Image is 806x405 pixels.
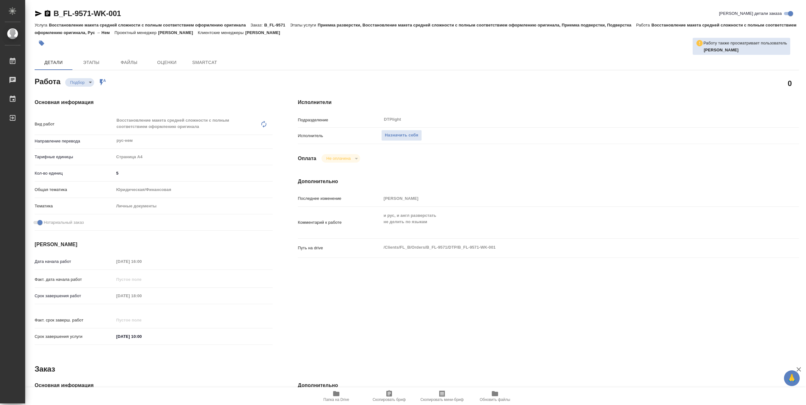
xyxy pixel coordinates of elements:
[35,121,114,127] p: Вид работ
[65,78,94,87] div: Подбор
[298,155,316,162] h4: Оплата
[35,10,42,17] button: Скопировать ссылку для ЯМессенджера
[38,59,69,67] span: Детали
[420,397,463,402] span: Скопировать мини-бриф
[35,241,273,248] h4: [PERSON_NAME]
[298,219,381,226] p: Комментарий к работе
[35,36,48,50] button: Добавить тэг
[251,23,264,27] p: Заказ:
[298,178,799,185] h4: Дополнительно
[35,99,273,106] h4: Основная информация
[385,132,418,139] span: Назначить себя
[298,382,799,389] h4: Дополнительно
[68,80,87,85] button: Подбор
[636,23,651,27] p: Работа
[115,30,158,35] p: Проектный менеджер
[381,242,757,253] textarea: /Clients/FL_B/Orders/B_FL-9571/DTP/B_FL-9571-WK-001
[468,387,521,405] button: Обновить файлы
[784,370,800,386] button: 🙏
[114,169,273,178] input: ✎ Введи что-нибудь
[298,133,381,139] p: Исполнитель
[114,332,169,341] input: ✎ Введи что-нибудь
[114,201,273,211] div: Личные документы
[416,387,468,405] button: Скопировать мини-бриф
[35,23,49,27] p: Услуга
[35,333,114,340] p: Срок завершения услуги
[35,170,114,176] p: Кол-во единиц
[704,47,787,53] p: Гусельников Роман
[114,315,169,325] input: Пустое поле
[298,195,381,202] p: Последнее изменение
[114,275,169,284] input: Пустое поле
[49,23,250,27] p: Восстановление макета средней сложности с полным соответствием оформлению оригинала
[35,203,114,209] p: Тематика
[35,317,114,323] p: Факт. срок заверш. работ
[719,10,782,17] span: [PERSON_NAME] детали заказа
[788,78,792,89] h2: 0
[381,210,757,234] textarea: и рус, и англ разверстать не делить по языкам
[54,9,121,18] a: B_FL-9571-WK-001
[190,59,220,67] span: SmartCat
[264,23,290,27] p: B_FL-9571
[35,276,114,283] p: Факт. дата начала работ
[114,152,273,162] div: Страница А4
[381,130,422,141] button: Назначить себя
[35,382,273,389] h4: Основная информация
[76,59,106,67] span: Этапы
[35,258,114,265] p: Дата начала работ
[114,291,169,300] input: Пустое поле
[298,245,381,251] p: Путь на drive
[290,23,318,27] p: Этапы услуги
[198,30,245,35] p: Клиентские менеджеры
[704,48,739,52] b: [PERSON_NAME]
[323,397,349,402] span: Папка на Drive
[44,219,84,226] span: Нотариальный заказ
[44,10,51,17] button: Скопировать ссылку
[786,372,797,385] span: 🙏
[245,30,285,35] p: [PERSON_NAME]
[325,156,353,161] button: Не оплачена
[35,187,114,193] p: Общая тематика
[381,194,757,203] input: Пустое поле
[114,257,169,266] input: Пустое поле
[114,184,273,195] div: Юридическая/Финансовая
[310,387,363,405] button: Папка на Drive
[321,154,360,163] div: Подбор
[318,23,636,27] p: Приемка разверстки, Восстановление макета средней сложности с полным соответствием оформлению ори...
[114,59,144,67] span: Файлы
[363,387,416,405] button: Скопировать бриф
[372,397,406,402] span: Скопировать бриф
[152,59,182,67] span: Оценки
[298,99,799,106] h4: Исполнители
[35,75,60,87] h2: Работа
[703,40,787,46] p: Работу также просматривает пользователь
[35,364,55,374] h2: Заказ
[35,138,114,144] p: Направление перевода
[35,293,114,299] p: Срок завершения работ
[158,30,198,35] p: [PERSON_NAME]
[35,154,114,160] p: Тарифные единицы
[480,397,510,402] span: Обновить файлы
[298,117,381,123] p: Подразделение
